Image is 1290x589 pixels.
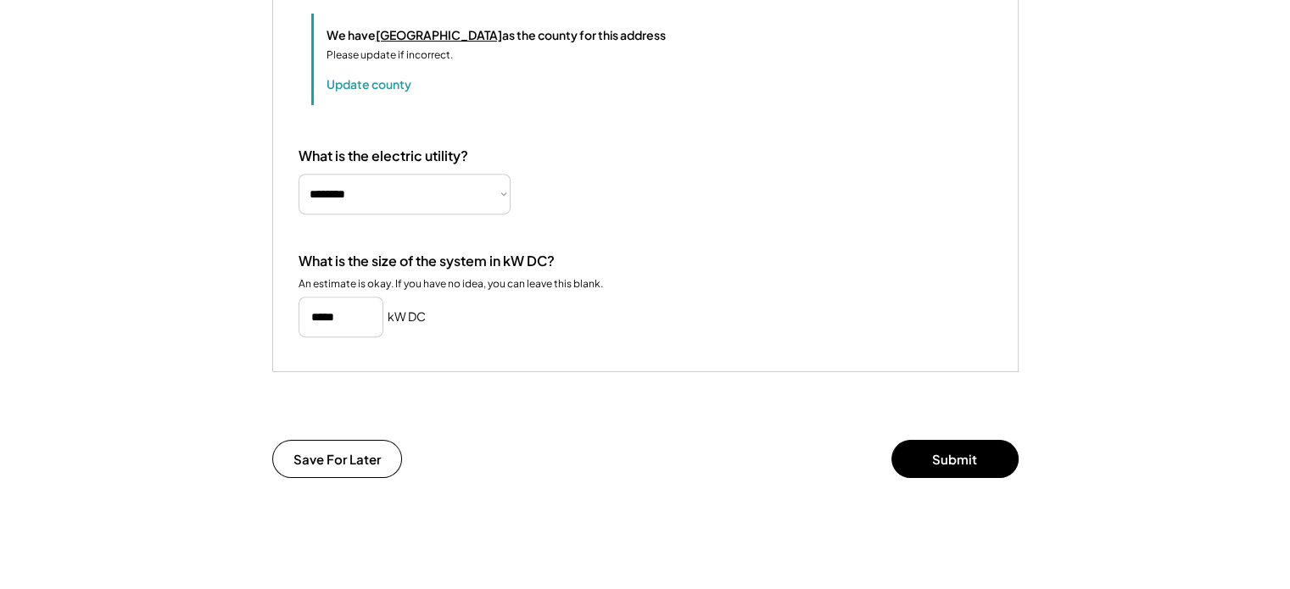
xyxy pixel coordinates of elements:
[299,147,468,165] div: What is the electric utility?
[299,253,555,270] div: What is the size of the system in kW DC?
[388,308,426,325] h5: kW DC
[327,47,453,63] div: Please update if incorrect.
[299,277,603,291] div: An estimate is okay. If you have no idea, you can leave this blank.
[327,26,666,44] div: We have as the county for this address
[327,75,411,92] button: Update county
[376,27,502,42] u: [GEOGRAPHIC_DATA]
[272,440,402,478] button: Save For Later
[891,440,1019,478] button: Submit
